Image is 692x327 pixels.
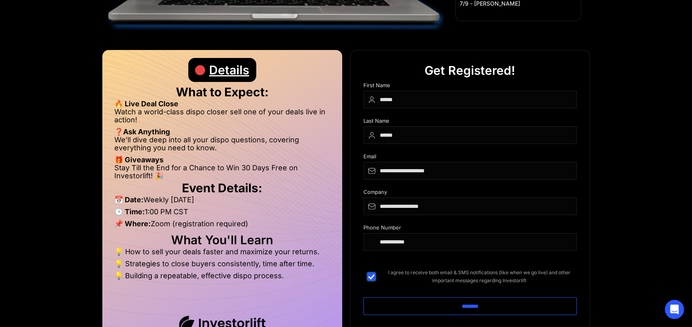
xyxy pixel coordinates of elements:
div: First Name [363,82,577,91]
li: Weekly [DATE] [114,196,330,208]
span: I agree to receive both email & SMS notifications (like when we go live) and other important mess... [382,269,577,285]
div: Email [363,154,577,162]
div: Company [363,189,577,197]
div: Phone Number [363,225,577,233]
div: Last Name [363,118,577,126]
li: 💡 How to sell your deals faster and maximize your returns. [114,248,330,260]
div: Details [209,58,249,82]
strong: 🎁 Giveaways [114,156,164,164]
li: Zoom (registration required) [114,220,330,232]
li: Stay Till the End for a Chance to Win 30 Days Free on Investorlift! 🎉 [114,164,330,180]
strong: 🕒 Time: [114,207,145,216]
strong: 📅 Date: [114,195,144,204]
strong: ❓Ask Anything [114,128,170,136]
strong: 📌 Where: [114,219,151,228]
strong: What to Expect: [176,85,269,99]
li: 1:00 PM CST [114,208,330,220]
h2: What You'll Learn [114,236,330,244]
div: Get Registered! [425,58,515,82]
strong: Event Details: [182,181,262,195]
li: 💡 Building a repeatable, effective dispo process. [114,272,330,280]
div: Open Intercom Messenger [665,300,684,319]
strong: 🔥 Live Deal Close [114,100,178,108]
li: Watch a world-class dispo closer sell one of your deals live in action! [114,108,330,128]
li: 💡 Strategies to close buyers consistently, time after time. [114,260,330,272]
li: We’ll dive deep into all your dispo questions, covering everything you need to know. [114,136,330,156]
